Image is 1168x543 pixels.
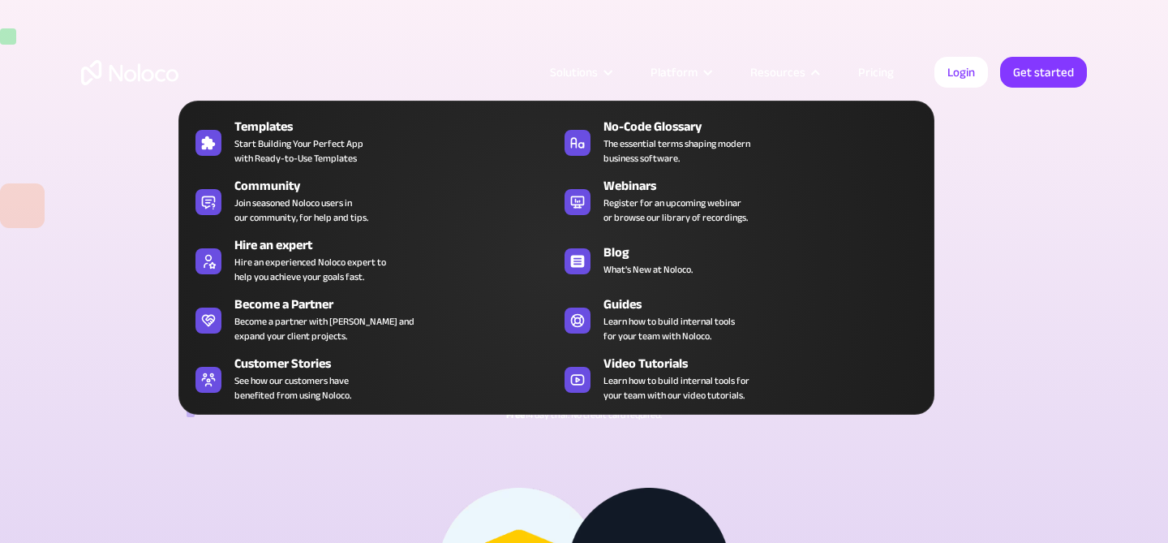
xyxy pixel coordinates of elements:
a: Hire an expertHire an experienced Noloco expert tohelp you achieve your goals fast. [187,232,556,287]
a: BlogWhat's New at Noloco. [556,232,925,287]
div: Webinars [603,176,933,196]
div: Resources [750,62,805,83]
a: Video TutorialsLearn how to build internal tools foryour team with our video tutorials. [556,351,925,406]
div: Templates [234,117,564,136]
a: No-Code GlossaryThe essential terms shaping modernbusiness software. [556,114,925,169]
div: 14 day trial. No credit card required. [506,405,662,424]
div: Become a Partner [234,295,564,314]
span: The essential terms shaping modern business software. [603,136,750,166]
a: Get started [1000,57,1087,88]
a: Login [934,57,988,88]
a: Customer StoriesSee how our customers havebenefited from using Noloco. [187,351,556,406]
div: Hire an experienced Noloco expert to help you achieve your goals fast. [234,255,386,284]
a: TemplatesStart Building Your Perfect Appwith Ready-to-Use Templates [187,114,556,169]
a: WebinarsRegister for an upcoming webinaror browse our library of recordings. [556,173,925,228]
div: Video Tutorials [603,354,933,373]
div: Solutions [550,62,598,83]
div: Platform [651,62,698,83]
nav: Resources [178,78,934,415]
div: Blog [603,243,933,262]
span: What's New at Noloco. [603,262,693,277]
strong: Free [506,406,525,424]
div: Solutions [530,62,630,83]
div: Community [234,176,564,196]
div: Resources [730,62,838,83]
div: Customer Stories [234,354,564,373]
a: GuidesLearn how to build internal toolsfor your team with Noloco. [556,291,925,347]
div: Become a partner with [PERSON_NAME] and expand your client projects. [234,314,414,343]
div: Platform [630,62,730,83]
span: Start Building Your Perfect App with Ready-to-Use Templates [234,136,363,166]
span: Register for an upcoming webinar or browse our library of recordings. [603,196,748,225]
div: No-Code Glossary [603,117,933,136]
div: Hire an expert [234,235,564,255]
span: See how our customers have benefited from using Noloco. [234,373,351,403]
span: Join seasoned Noloco users in our community, for help and tips. [234,196,368,225]
div: Guides [603,295,933,314]
span: Learn how to build internal tools for your team with our video tutorials. [603,373,749,403]
a: Pricing [838,62,914,83]
a: Become a PartnerBecome a partner with [PERSON_NAME] andexpand your client projects. [187,291,556,347]
a: home [81,60,178,85]
a: CommunityJoin seasoned Noloco users inour community, for help and tips. [187,173,556,228]
span: Learn how to build internal tools for your team with Noloco. [603,314,735,343]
